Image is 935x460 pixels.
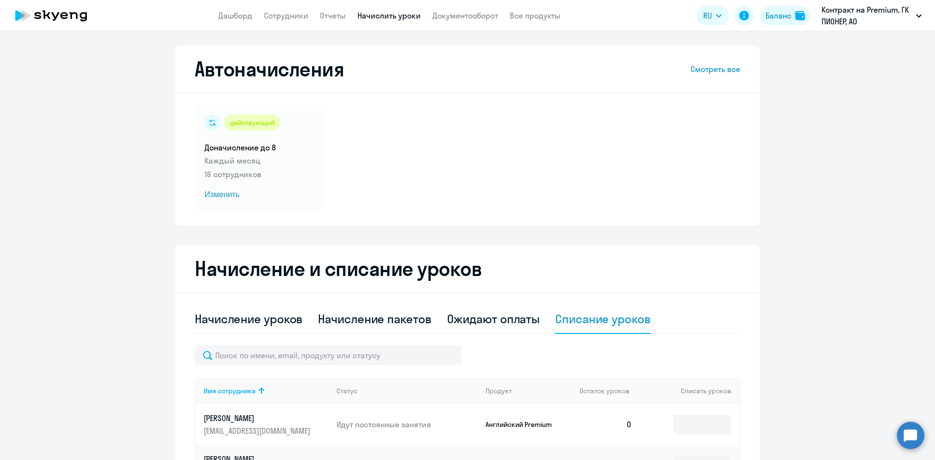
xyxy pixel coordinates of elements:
[640,378,739,404] th: Списать уроков
[486,386,572,395] div: Продукт
[264,11,308,20] a: Сотрудники
[337,386,357,395] div: Статус
[204,425,313,436] p: [EMAIL_ADDRESS][DOMAIN_NAME]
[691,63,740,75] a: Смотреть все
[822,4,912,27] p: Контракт на Premium, ГК ПИОНЕР, АО
[795,11,805,20] img: balance
[218,11,252,20] a: Дашборд
[447,311,540,327] div: Ожидают оплаты
[357,11,421,20] a: Начислить уроки
[195,311,302,327] div: Начисление уроков
[318,311,431,327] div: Начисление пакетов
[337,386,478,395] div: Статус
[760,6,811,25] button: Балансbalance
[205,168,313,180] p: 16 сотрудников
[320,11,346,20] a: Отчеты
[817,4,927,27] button: Контракт на Premium, ГК ПИОНЕР, АО
[572,404,640,445] td: 0
[204,386,256,395] div: Имя сотрудника
[195,257,740,280] h2: Начисление и списание уроков
[195,346,462,365] input: Поиск по имени, email, продукту или статусу
[580,386,640,395] div: Остаток уроков
[486,386,512,395] div: Продукт
[337,419,478,430] p: Идут постоянные занятия
[432,11,498,20] a: Документооборот
[224,115,280,130] div: действующий
[510,11,561,20] a: Все продукты
[580,386,630,395] span: Остаток уроков
[205,189,313,201] span: Изменить
[204,413,329,436] a: [PERSON_NAME][EMAIL_ADDRESS][DOMAIN_NAME]
[486,420,559,429] p: Английский Premium
[555,311,651,327] div: Списание уроков
[195,57,344,81] h2: Автоначисления
[204,413,313,423] p: [PERSON_NAME]
[205,155,313,166] p: Каждый месяц
[703,10,712,21] span: RU
[766,10,791,21] div: Баланс
[205,142,313,153] h5: Доначисление до 8
[696,6,729,25] button: RU
[204,386,329,395] div: Имя сотрудника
